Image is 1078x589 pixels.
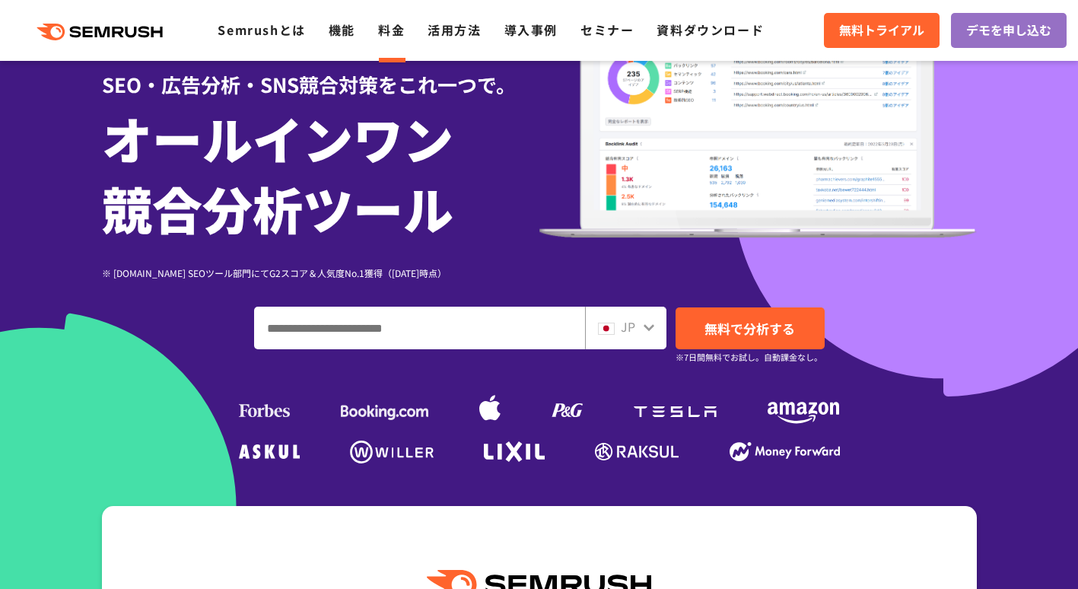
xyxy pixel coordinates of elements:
a: 導入事例 [504,21,558,39]
span: デモを申し込む [966,21,1051,40]
a: 無料で分析する [676,307,825,349]
span: 無料で分析する [704,319,795,338]
a: セミナー [580,21,634,39]
h1: オールインワン 競合分析ツール [102,103,539,243]
a: 機能 [329,21,355,39]
small: ※7日間無料でお試し。自動課金なし。 [676,350,822,365]
input: ドメイン、キーワードまたはURLを入力してください [255,307,584,349]
a: Semrushとは [218,21,305,39]
span: 無料トライアル [839,21,924,40]
div: SEO・広告分析・SNS競合対策をこれ一つで。 [102,46,539,99]
a: デモを申し込む [951,13,1067,48]
a: 活用方法 [428,21,481,39]
div: ※ [DOMAIN_NAME] SEOツール部門にてG2スコア＆人気度No.1獲得（[DATE]時点） [102,266,539,280]
a: 資料ダウンロード [657,21,764,39]
a: 無料トライアル [824,13,940,48]
a: 料金 [378,21,405,39]
span: JP [621,317,635,336]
